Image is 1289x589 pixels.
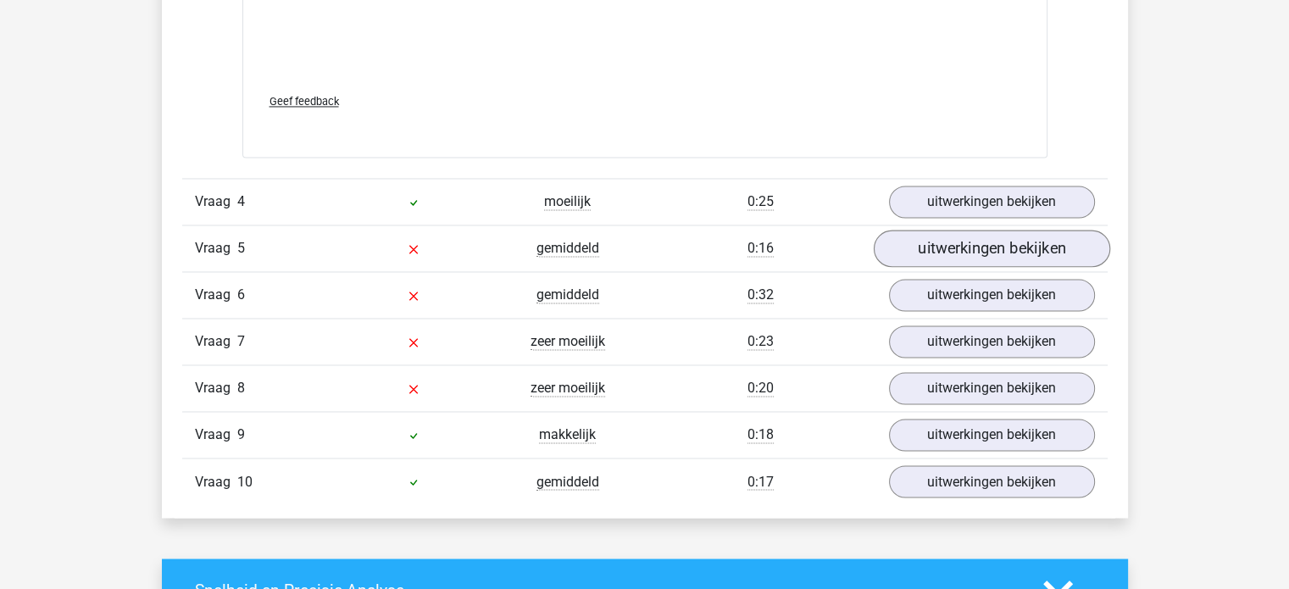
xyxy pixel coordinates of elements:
span: 9 [237,426,245,442]
span: gemiddeld [536,286,599,303]
span: 8 [237,380,245,396]
span: Vraag [195,192,237,212]
span: Vraag [195,331,237,352]
span: Vraag [195,285,237,305]
span: 0:25 [747,193,774,210]
span: 0:32 [747,286,774,303]
span: Vraag [195,378,237,398]
span: zeer moeilijk [531,380,605,397]
span: gemiddeld [536,473,599,490]
span: Vraag [195,425,237,445]
a: uitwerkingen bekijken [889,372,1095,404]
a: uitwerkingen bekijken [873,230,1109,267]
span: 0:20 [747,380,774,397]
span: Geef feedback [269,95,339,108]
span: makkelijk [539,426,596,443]
span: 6 [237,286,245,303]
span: zeer moeilijk [531,333,605,350]
span: moeilijk [544,193,591,210]
span: 0:16 [747,240,774,257]
span: Vraag [195,471,237,492]
span: 0:23 [747,333,774,350]
a: uitwerkingen bekijken [889,186,1095,218]
span: 0:17 [747,473,774,490]
span: 7 [237,333,245,349]
a: uitwerkingen bekijken [889,279,1095,311]
span: 10 [237,473,253,489]
a: uitwerkingen bekijken [889,465,1095,497]
a: uitwerkingen bekijken [889,419,1095,451]
span: 4 [237,193,245,209]
span: gemiddeld [536,240,599,257]
span: 0:18 [747,426,774,443]
a: uitwerkingen bekijken [889,325,1095,358]
span: 5 [237,240,245,256]
span: Vraag [195,238,237,258]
